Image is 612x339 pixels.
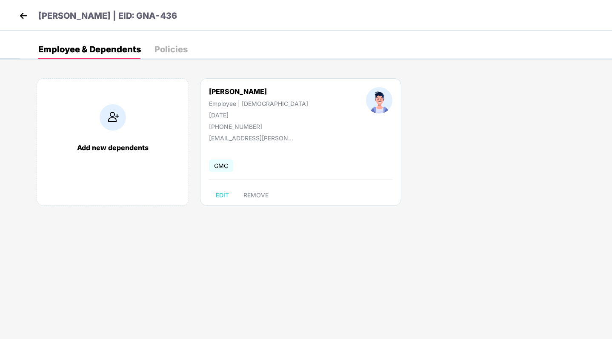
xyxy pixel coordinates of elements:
button: REMOVE [237,188,275,202]
div: Employee & Dependents [38,45,141,54]
img: addIcon [100,104,126,131]
p: [PERSON_NAME] | EID: GNA-436 [38,9,177,23]
img: back [17,9,30,22]
div: [DATE] [209,111,308,119]
button: EDIT [209,188,236,202]
span: GMC [209,160,233,172]
div: [PHONE_NUMBER] [209,123,308,130]
div: [PERSON_NAME] [209,87,308,96]
img: profileImage [366,87,392,114]
span: EDIT [216,192,229,199]
span: REMOVE [243,192,269,199]
div: Employee | [DEMOGRAPHIC_DATA] [209,100,308,107]
div: Add new dependents [46,143,180,152]
div: [EMAIL_ADDRESS][PERSON_NAME] [209,134,294,142]
div: Policies [154,45,188,54]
